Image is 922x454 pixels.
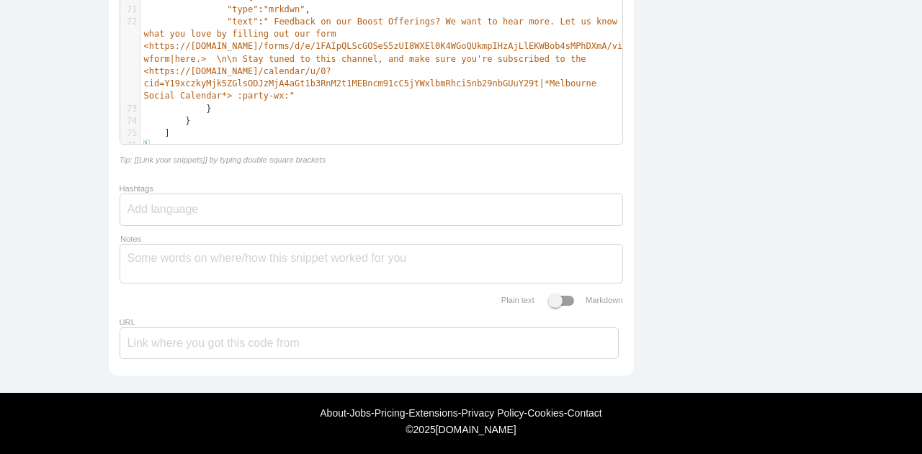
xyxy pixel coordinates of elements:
div: 75 [120,127,140,140]
div: 74 [120,115,140,127]
span: : [144,17,628,101]
div: 72 [120,16,140,28]
i: Tip: [[Link your snippets]] by typing double square brackets [120,155,326,164]
span: " Feedback on our Boost Offerings? We want to hear more. Let us know what you love by filling out... [144,17,628,101]
input: Link where you got this code from [120,327,619,359]
div: 76 [120,140,140,152]
a: Pricing [375,407,406,419]
span: } [144,104,212,114]
span: ] [144,128,170,138]
div: - - - - - - [7,407,915,419]
a: Cookies [527,407,564,419]
label: URL [120,318,135,327]
div: 73 [120,103,140,115]
label: Hashtags [120,184,153,193]
span: "mrkdwn" [264,4,305,14]
div: © [DOMAIN_NAME] [143,424,779,435]
span: 2025 [413,424,436,435]
a: Extensions [408,407,457,419]
span: "text" [227,17,258,27]
span: : , [144,4,310,14]
div: 71 [120,4,140,16]
span: } [144,116,191,126]
a: About [320,407,346,419]
span: } [144,140,149,150]
a: Contact [567,407,601,419]
span: "type" [227,4,258,14]
a: Privacy Policy [461,407,524,419]
label: Notes [120,235,141,244]
label: Plain text Markdown [501,296,623,304]
a: Jobs [350,407,372,419]
input: Add language [127,194,214,224]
